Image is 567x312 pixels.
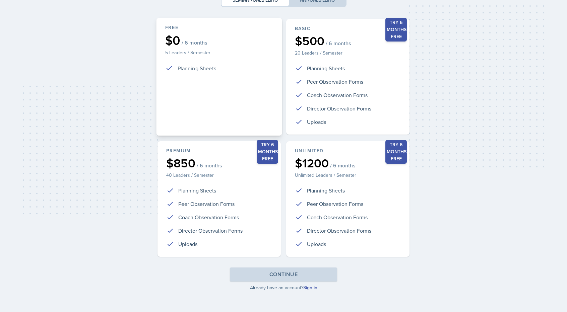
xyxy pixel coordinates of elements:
p: Director Observation Forms [307,104,371,112]
p: Peer Observation Forms [178,200,235,208]
div: Try 6 months free [385,140,407,164]
p: Peer Observation Forms [307,78,363,86]
p: Uploads [178,240,197,248]
p: Coach Observation Forms [307,91,368,99]
span: / 6 months [330,162,355,169]
div: Unlimited [295,147,401,154]
p: Peer Observation Forms [307,200,363,208]
a: Sign in [303,284,317,291]
p: Planning Sheets [178,186,216,194]
p: Planning Sheets [307,186,345,194]
p: Planning Sheets [178,64,216,72]
div: Premium [166,147,272,154]
p: Director Observation Forms [307,227,371,235]
p: Planning Sheets [307,64,345,72]
div: $850 [166,157,272,169]
p: Already have an account? [157,284,409,291]
div: Basic [295,25,401,32]
div: Continue [269,270,298,279]
div: $0 [165,34,273,47]
p: 40 Leaders / Semester [166,172,272,178]
p: Coach Observation Forms [307,213,368,221]
span: / 6 months [182,39,207,46]
div: $1200 [295,157,401,169]
p: Director Observation Forms [178,227,243,235]
p: Uploads [307,118,326,126]
div: Try 6 months free [385,18,407,42]
button: Continue [230,267,337,282]
div: Try 6 months free [257,140,278,164]
p: 20 Leaders / Semester [295,50,401,56]
p: Uploads [307,240,326,248]
p: 5 Leaders / Semester [165,49,273,56]
span: / 6 months [326,40,351,47]
p: Unlimited Leaders / Semester [295,172,401,178]
span: / 6 months [197,162,222,169]
p: Coach Observation Forms [178,213,239,221]
div: Free [165,24,273,31]
div: $500 [295,35,401,47]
